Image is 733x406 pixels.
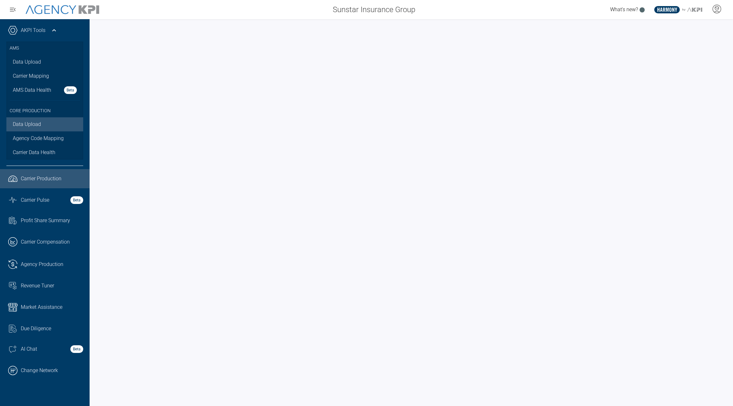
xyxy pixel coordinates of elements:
[21,345,37,353] span: AI Chat
[26,5,99,14] img: AgencyKPI
[70,196,83,204] strong: Beta
[10,42,80,55] h3: AMS
[6,117,83,131] a: Data Upload
[21,261,63,268] span: Agency Production
[21,217,70,224] span: Profit Share Summary
[13,86,51,94] span: AMS Data Health
[610,6,638,12] span: What's new?
[70,345,83,353] strong: Beta
[333,4,415,15] span: Sunstar Insurance Group
[6,131,83,145] a: Agency Code Mapping
[21,325,51,332] span: Due Diligence
[10,100,80,118] h3: Core Production
[21,27,45,34] a: AKPI Tools
[21,175,61,183] span: Carrier Production
[6,55,83,69] a: Data Upload
[6,83,83,97] a: AMS Data HealthBeta
[6,145,83,160] a: Carrier Data Health
[21,282,54,290] span: Revenue Tuner
[13,149,55,156] span: Carrier Data Health
[21,303,62,311] span: Market Assistance
[64,86,77,94] strong: Beta
[21,196,49,204] span: Carrier Pulse
[21,238,70,246] span: Carrier Compensation
[6,69,83,83] a: Carrier Mapping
